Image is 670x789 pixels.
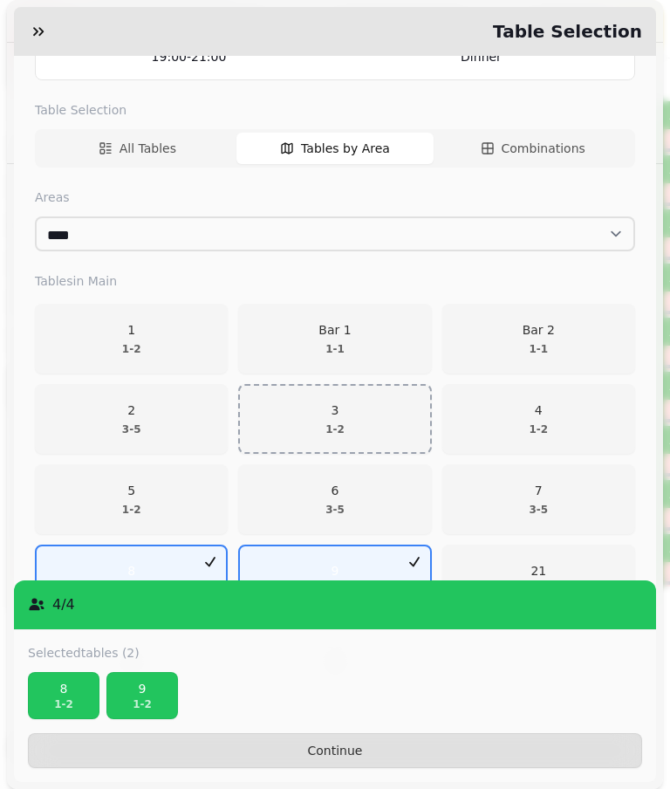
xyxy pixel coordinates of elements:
button: 81-2 [28,672,99,719]
p: 1 - 2 [114,697,170,711]
button: 11-2 [35,304,228,374]
button: 23-5 [35,384,228,454]
button: 91-2 [106,672,178,719]
button: 73-5 [442,464,635,534]
p: 7 [529,482,548,499]
p: 9 [114,680,170,697]
p: 3 - 5 [122,422,141,436]
p: 1 - 2 [325,422,345,436]
p: 1 - 1 [318,342,351,356]
p: 1 - 2 [36,697,92,711]
button: Bar 11-1 [238,304,431,374]
p: 3 - 5 [529,503,548,517]
p: 1 - 2 [122,503,141,517]
p: 6 [325,482,345,499]
button: 91-2 [238,545,431,614]
p: 9 [325,562,345,580]
button: 81-2 [35,545,228,614]
span: Tables by Area [301,140,390,157]
button: 51-2 [35,464,228,534]
button: Continue [28,733,642,768]
span: Continue [43,744,627,757]
p: 5 [122,482,141,499]
button: 41-2 [442,384,635,454]
button: Combinations [434,133,632,164]
p: 8 [36,680,92,697]
p: 1 - 2 [529,422,548,436]
button: All Tables [38,133,236,164]
p: 1 - 2 [122,342,141,356]
button: 63-5 [238,464,431,534]
p: 4 / 4 [52,594,75,615]
p: 1 - 1 [523,342,555,356]
p: 8 [122,562,141,580]
p: 4 [529,401,548,419]
label: Tables in Main [35,272,635,290]
p: 2 [122,401,141,419]
span: All Tables [120,140,176,157]
p: 3 - 5 [325,503,345,517]
button: 211-2 [442,545,635,614]
button: Tables by Area [236,133,434,164]
label: Selected tables (2) [28,644,140,662]
button: 31-2 [238,384,431,454]
label: Table Selection [35,101,635,119]
p: Bar 1 [318,321,351,339]
span: Combinations [502,140,585,157]
label: Areas [35,189,635,206]
p: 3 [325,401,345,419]
p: 21 [529,562,548,580]
p: 1 [122,321,141,339]
p: Bar 2 [523,321,555,339]
button: Bar 21-1 [442,304,635,374]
